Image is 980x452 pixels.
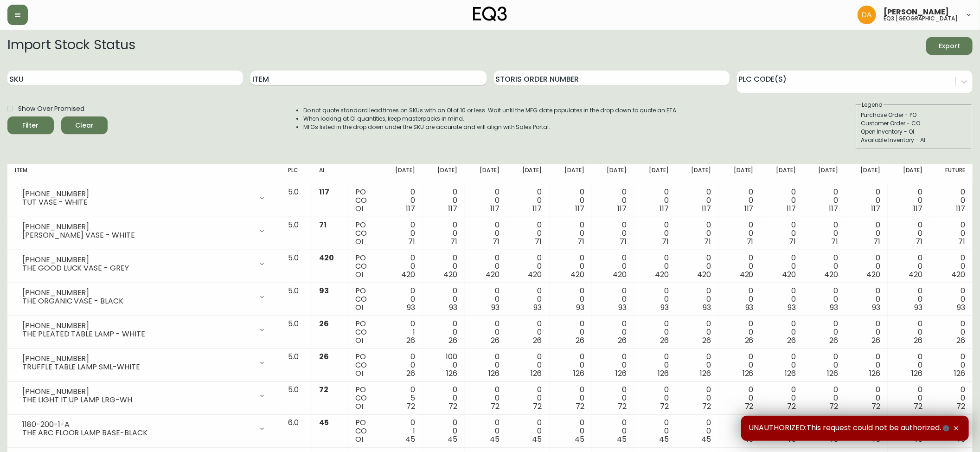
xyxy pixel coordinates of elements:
[514,353,542,378] div: 0 0
[312,164,348,184] th: AI
[958,236,965,247] span: 71
[15,221,273,241] div: [PHONE_NUMBER][PERSON_NAME] VASE - WHITE
[388,353,415,378] div: 0 0
[599,287,627,312] div: 0 0
[811,386,838,411] div: 0 0
[533,401,542,412] span: 72
[23,120,39,131] div: Filter
[829,203,838,214] span: 117
[660,335,669,346] span: 26
[938,287,965,312] div: 0 0
[703,401,711,412] span: 72
[514,386,542,411] div: 0 0
[599,419,627,444] div: 0 0
[641,254,669,279] div: 0 0
[634,164,676,184] th: [DATE]
[15,419,273,439] div: 1180-200-1-ATHE ARC FLOOR LAMP BASE-BLACK
[744,203,754,214] span: 117
[895,320,922,345] div: 0 0
[938,320,965,345] div: 0 0
[319,252,334,263] span: 420
[7,37,135,55] h2: Import Stock Status
[769,353,796,378] div: 0 0
[926,37,973,55] button: Export
[449,302,457,313] span: 93
[281,283,312,316] td: 5.0
[861,119,967,128] div: Customer Order - CO
[22,387,253,396] div: [PHONE_NUMBER]
[319,351,329,362] span: 26
[319,384,328,395] span: 72
[533,203,542,214] span: 117
[769,188,796,213] div: 0 0
[22,198,253,207] div: TUT VASE - WHITE
[895,386,922,411] div: 0 0
[726,254,753,279] div: 0 0
[430,320,457,345] div: 0 0
[811,254,838,279] div: 0 0
[872,302,880,313] span: 93
[430,221,457,246] div: 0 0
[684,254,711,279] div: 0 0
[18,104,84,114] span: Show Over Promised
[861,111,967,119] div: Purchase Order - PO
[319,220,327,230] span: 71
[641,221,669,246] div: 0 0
[472,353,500,378] div: 0 0
[407,302,415,313] span: 93
[488,368,500,379] span: 126
[769,419,796,444] div: 0 0
[319,285,329,296] span: 93
[22,231,253,239] div: [PERSON_NAME] VASE - WHITE
[884,8,949,16] span: [PERSON_NAME]
[599,386,627,411] div: 0 0
[895,221,922,246] div: 0 0
[319,318,329,329] span: 26
[788,302,796,313] span: 93
[811,221,838,246] div: 0 0
[871,401,880,412] span: 72
[528,269,542,280] span: 420
[867,269,881,280] span: 420
[355,221,372,246] div: PO CO
[599,221,627,246] div: 0 0
[803,164,845,184] th: [DATE]
[355,236,363,247] span: OI
[618,401,627,412] span: 72
[726,287,753,312] div: 0 0
[871,335,880,346] span: 26
[613,269,627,280] span: 420
[873,236,880,247] span: 71
[853,221,880,246] div: 0 0
[388,221,415,246] div: 0 0
[676,164,718,184] th: [DATE]
[726,221,753,246] div: 0 0
[938,188,965,213] div: 0 0
[448,401,457,412] span: 72
[895,254,922,279] div: 0 0
[465,164,507,184] th: [DATE]
[490,203,500,214] span: 117
[22,322,253,330] div: [PHONE_NUMBER]
[22,256,253,264] div: [PHONE_NUMBER]
[576,335,584,346] span: 26
[749,423,951,433] span: UNAUTHORIZED:This request could not be authorized.
[22,223,253,231] div: [PHONE_NUMBER]
[355,320,372,345] div: PO CO
[388,386,415,411] div: 0 5
[831,236,838,247] span: 71
[938,254,965,279] div: 0 0
[281,316,312,349] td: 5.0
[577,236,584,247] span: 71
[514,254,542,279] div: 0 0
[787,335,796,346] span: 26
[853,287,880,312] div: 0 0
[423,164,465,184] th: [DATE]
[22,355,253,363] div: [PHONE_NUMBER]
[938,353,965,378] div: 0 0
[388,188,415,213] div: 0 0
[726,353,753,378] div: 0 0
[15,254,273,274] div: [PHONE_NUMBER]THE GOOD LUCK VASE - GREY
[448,335,457,346] span: 26
[473,6,507,21] img: logo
